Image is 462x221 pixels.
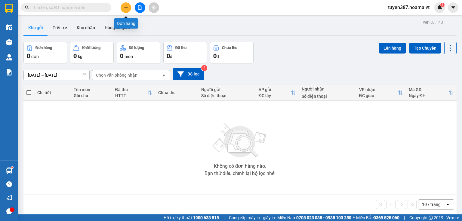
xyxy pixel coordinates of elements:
[152,5,156,10] span: aim
[11,167,13,168] sup: 1
[302,87,353,91] div: Người nhận
[158,90,195,95] div: Chưa thu
[117,42,160,63] button: Số lượng0món
[6,69,12,75] img: solution-icon
[121,2,131,13] button: plus
[422,201,441,207] div: 10 / trang
[162,73,166,78] svg: open
[163,42,207,63] button: Đã thu0đ
[129,46,144,50] div: Số lượng
[383,4,434,11] span: tuyen387.hoamaivt
[259,93,291,98] div: ĐC lấy
[210,119,270,161] img: svg+xml;base64,PHN2ZyBjbGFzcz0ibGlzdC1wbHVnX19zdmciIHhtbG5zPSJodHRwOi8vd3d3LnczLm9yZy8yMDAwL3N2Zy...
[374,215,399,220] strong: 0369 525 060
[5,4,13,13] img: logo-vxr
[175,46,186,50] div: Đã thu
[48,20,72,35] button: Trên xe
[115,87,147,92] div: Đã thu
[6,54,12,60] img: warehouse-icon
[214,164,266,169] div: Không có đơn hàng nào.
[115,93,147,98] div: HTTT
[164,214,219,221] span: Hỗ trợ kỹ thuật:
[70,42,114,63] button: Khối lượng0kg
[404,214,405,221] span: |
[359,87,398,92] div: VP nhận
[82,46,100,50] div: Khối lượng
[96,72,137,78] div: Chọn văn phòng nhận
[296,215,351,220] strong: 0708 023 035 - 0935 103 250
[24,70,89,80] input: Select a date range.
[73,52,77,60] span: 0
[441,3,443,7] span: 1
[201,93,253,98] div: Số điện thoại
[353,216,355,219] span: ⚪️
[124,5,128,10] span: plus
[6,195,12,201] span: notification
[149,2,159,13] button: aim
[74,93,109,98] div: Ghi chú
[37,90,68,95] div: Chi tiết
[31,54,39,59] span: đơn
[277,214,351,221] span: Miền Nam
[72,20,100,35] button: Kho nhận
[423,19,443,26] div: ver 1.8.143
[170,54,172,59] span: đ
[213,52,217,60] span: 0
[356,214,399,221] span: Miền Bắc
[437,5,442,10] img: icon-new-feature
[114,18,138,29] div: Đơn hàng
[448,2,458,13] button: caret-down
[259,87,291,92] div: VP gửi
[379,43,406,54] button: Lên hàng
[193,215,219,220] strong: 1900 633 818
[359,93,398,98] div: ĐC giao
[74,87,109,92] div: Tên món
[217,54,219,59] span: đ
[205,171,276,176] div: Bạn thử điều chỉnh lại bộ lọc nhé!
[222,46,237,50] div: Chưa thu
[78,54,82,59] span: kg
[23,42,67,63] button: Đơn hàng0đơn
[210,42,254,63] button: Chưa thu0đ
[138,5,142,10] span: file-add
[35,46,52,50] div: Đơn hàng
[445,202,450,207] svg: open
[302,94,353,99] div: Số điện thoại
[100,20,135,35] button: Hàng đã giao
[356,85,406,101] th: Toggle SortBy
[229,214,276,221] span: Cung cấp máy in - giấy in:
[451,5,456,10] span: caret-down
[112,85,155,101] th: Toggle SortBy
[125,54,133,59] span: món
[6,39,12,45] img: warehouse-icon
[25,5,29,10] span: search
[409,43,441,54] button: Tạo Chuyến
[6,24,12,30] img: warehouse-icon
[440,3,445,7] sup: 1
[201,65,207,71] sup: 2
[23,20,48,35] button: Kho gửi
[409,93,449,98] div: Ngày ĐH
[201,87,253,92] div: Người gửi
[27,52,30,60] span: 0
[33,4,104,11] input: Tìm tên, số ĐT hoặc mã đơn
[167,52,170,60] span: 0
[429,216,433,220] span: copyright
[409,87,449,92] div: Mã GD
[406,85,457,101] th: Toggle SortBy
[256,85,299,101] th: Toggle SortBy
[6,181,12,187] span: question-circle
[135,2,145,13] button: file-add
[6,167,12,174] img: warehouse-icon
[6,208,12,214] span: message
[120,52,123,60] span: 0
[173,68,204,80] button: Bộ lọc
